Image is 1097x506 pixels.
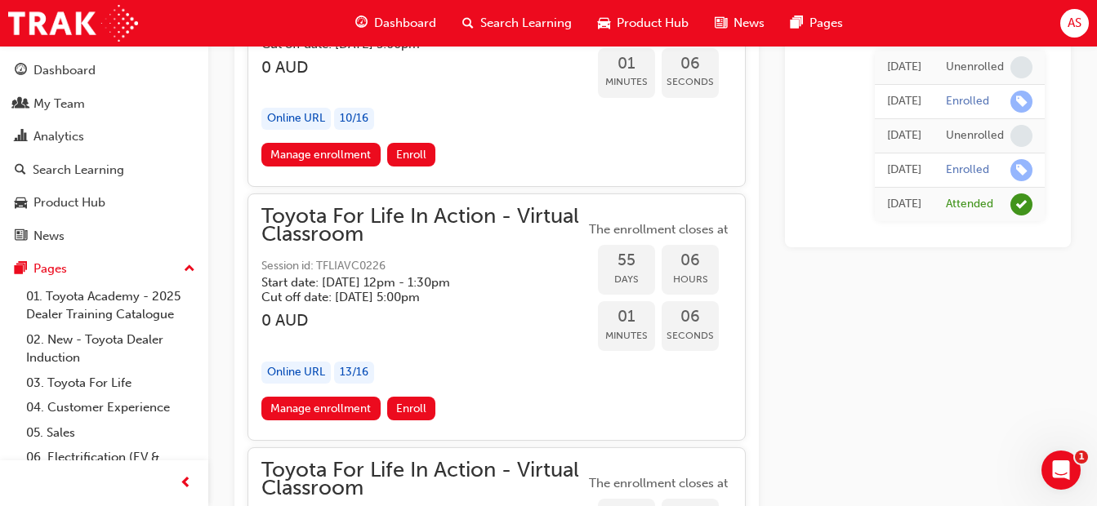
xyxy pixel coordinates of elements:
[715,13,727,33] span: news-icon
[33,127,84,146] div: Analytics
[585,474,732,493] span: The enrollment closes at
[1010,91,1032,113] span: learningRecordVerb_ENROLL-icon
[334,108,374,130] div: 10 / 16
[261,290,559,304] h5: Cut off date: [DATE] 5:00pm
[261,58,585,77] h3: 0 AUD
[617,14,689,33] span: Product Hub
[946,94,989,109] div: Enrolled
[396,402,426,415] span: Enroll
[342,7,449,40] a: guage-iconDashboard
[809,14,843,33] span: Pages
[15,196,27,211] span: car-icon
[598,73,655,91] span: Minutes
[1010,125,1032,147] span: learningRecordVerb_NONE-icon
[7,55,202,86] a: Dashboard
[184,259,195,280] span: up-icon
[7,89,202,119] a: My Team
[887,195,921,214] div: Thu Oct 22 2020 01:00:00 GMT+1100 (Australian Eastern Daylight Time)
[8,5,138,42] img: Trak
[15,163,26,178] span: search-icon
[887,92,921,111] div: Mon Mar 03 2025 09:58:32 GMT+1100 (Australian Eastern Daylight Time)
[887,126,921,145] div: Tue Feb 11 2025 10:13:43 GMT+1100 (Australian Eastern Daylight Time)
[20,327,202,371] a: 02. New - Toyota Dealer Induction
[585,7,702,40] a: car-iconProduct Hub
[33,227,65,246] div: News
[1075,451,1088,464] span: 1
[387,143,436,166] button: Enroll
[449,7,585,40] a: search-iconSearch Learning
[734,14,765,33] span: News
[598,270,655,289] span: Days
[1010,159,1032,181] span: learningRecordVerb_ENROLL-icon
[1060,9,1089,38] button: AS
[1010,193,1032,215] span: learningRecordVerb_ATTEND-icon
[15,262,27,277] span: pages-icon
[33,260,67,278] div: Pages
[7,122,202,152] a: Analytics
[662,55,719,73] span: 06
[15,130,27,144] span: chart-icon
[7,254,202,284] button: Pages
[946,162,989,178] div: Enrolled
[261,461,585,498] span: Toyota For Life In Action - Virtual Classroom
[180,473,192,494] span: prev-icon
[387,397,436,420] button: Enroll
[20,445,202,488] a: 06. Electrification (EV & Hybrid)
[374,14,436,33] span: Dashboard
[7,221,202,251] a: News
[702,7,778,40] a: news-iconNews
[598,308,655,326] span: 01
[946,60,1004,75] div: Unenrolled
[261,207,732,427] button: Toyota For Life In Action - Virtual ClassroomSession id: TFLIAVC0226Start date: [DATE] 12pm - 1:3...
[261,311,585,330] h3: 0 AUD
[261,207,585,244] span: Toyota For Life In Action - Virtual Classroom
[462,13,474,33] span: search-icon
[598,326,655,345] span: Minutes
[598,55,655,73] span: 01
[20,420,202,446] a: 05. Sales
[355,13,368,33] span: guage-icon
[15,97,27,112] span: people-icon
[261,362,331,384] div: Online URL
[7,188,202,218] a: Product Hub
[887,58,921,77] div: Mon Mar 03 2025 10:08:15 GMT+1100 (Australian Eastern Daylight Time)
[946,197,993,212] div: Attended
[261,143,381,166] a: Manage enrollment
[20,284,202,327] a: 01. Toyota Academy - 2025 Dealer Training Catalogue
[887,161,921,180] div: Tue Feb 11 2025 10:13:14 GMT+1100 (Australian Eastern Daylight Time)
[396,148,426,162] span: Enroll
[480,14,572,33] span: Search Learning
[15,229,27,244] span: news-icon
[1041,451,1081,490] iframe: Intercom live chat
[662,270,719,289] span: Hours
[598,251,655,270] span: 55
[33,161,124,180] div: Search Learning
[261,275,559,290] h5: Start date: [DATE] 12pm - 1:30pm
[585,220,732,239] span: The enrollment closes at
[1068,14,1081,33] span: AS
[33,61,96,80] div: Dashboard
[7,155,202,185] a: Search Learning
[15,64,27,78] span: guage-icon
[261,257,585,276] span: Session id: TFLIAVC0226
[1010,56,1032,78] span: learningRecordVerb_NONE-icon
[662,326,719,345] span: Seconds
[662,73,719,91] span: Seconds
[7,52,202,254] button: DashboardMy TeamAnalyticsSearch LearningProduct HubNews
[33,95,85,113] div: My Team
[20,395,202,420] a: 04. Customer Experience
[334,362,374,384] div: 13 / 16
[946,128,1004,144] div: Unenrolled
[261,108,331,130] div: Online URL
[33,193,105,212] div: Product Hub
[598,13,610,33] span: car-icon
[261,397,381,420] a: Manage enrollment
[778,7,856,40] a: pages-iconPages
[662,308,719,326] span: 06
[662,251,719,270] span: 06
[20,371,202,396] a: 03. Toyota For Life
[791,13,803,33] span: pages-icon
